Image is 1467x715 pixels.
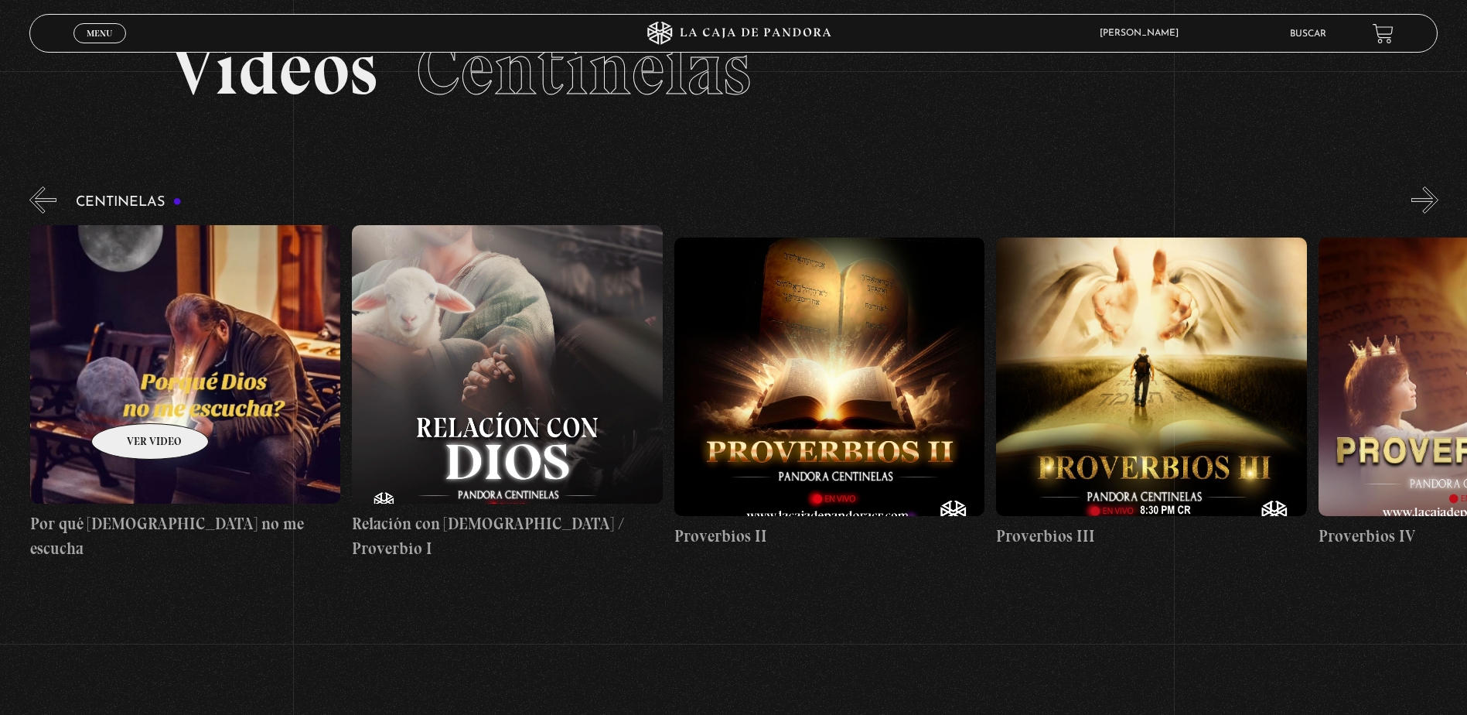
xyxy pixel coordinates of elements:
span: [PERSON_NAME] [1092,29,1194,38]
button: Previous [29,186,56,214]
h4: Por qué [DEMOGRAPHIC_DATA] no me escucha [30,511,340,560]
a: Proverbios III [996,225,1306,560]
button: Next [1411,186,1438,214]
h2: Videos [170,32,1297,106]
a: Proverbios II [674,225,984,560]
span: Menu [87,29,112,38]
h4: Relación con [DEMOGRAPHIC_DATA] / Proverbio I [352,511,662,560]
h4: Proverbios III [996,524,1306,549]
span: Centinelas [416,25,751,113]
a: Relación con [DEMOGRAPHIC_DATA] / Proverbio I [352,225,662,560]
h4: Proverbios II [674,524,984,549]
a: Buscar [1290,29,1326,39]
h3: Centinelas [76,195,182,210]
a: View your shopping cart [1373,23,1394,44]
span: Cerrar [82,42,118,53]
a: Por qué [DEMOGRAPHIC_DATA] no me escucha [30,225,340,560]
